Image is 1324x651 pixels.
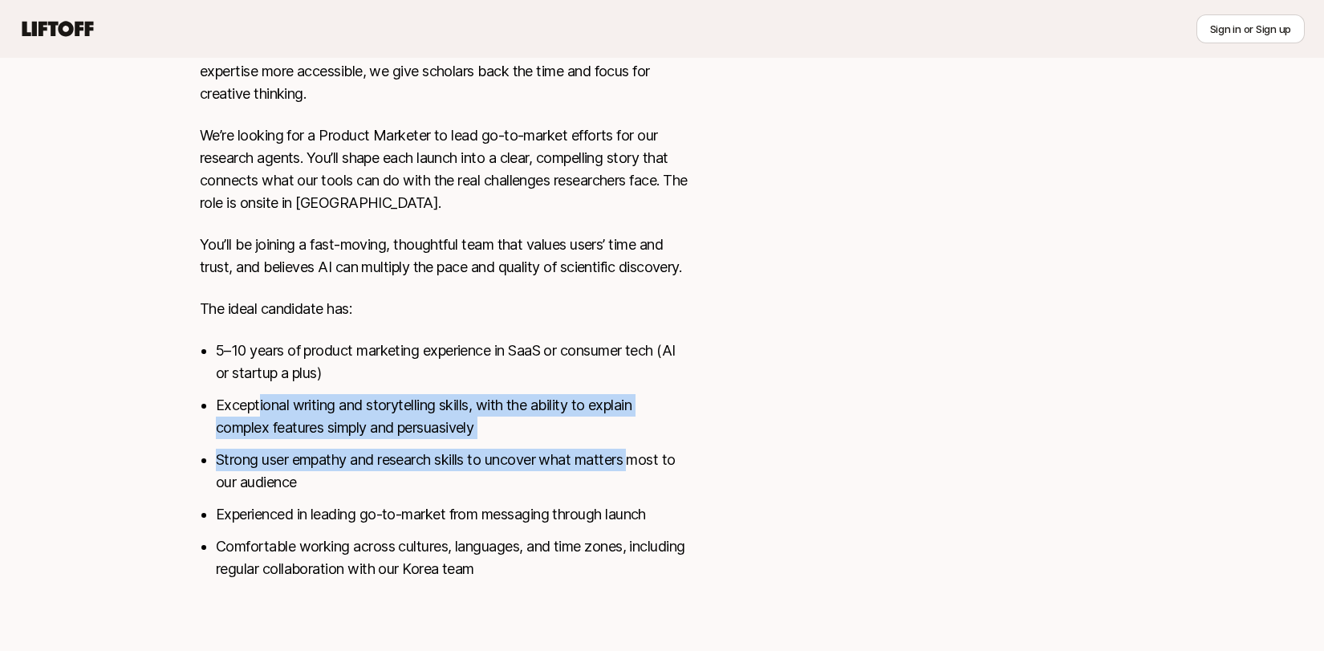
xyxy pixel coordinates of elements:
[200,124,688,214] p: We’re looking for a Product Marketer to lead go-to-market efforts for our research agents. You’ll...
[216,449,688,494] li: Strong user empathy and research skills to uncover what matters most to our audience
[216,340,688,384] li: 5–10 years of product marketing experience in SaaS or consumer tech (AI or startup a plus)
[216,394,688,439] li: Exceptional writing and storytelling skills, with the ability to explain complex features simply ...
[216,503,688,526] li: Experienced in leading go-to-market from messaging through launch
[1196,14,1305,43] button: Sign in or Sign up
[200,234,688,279] p: You’ll be joining a fast-moving, thoughtful team that values users’ time and trust, and believes ...
[216,535,688,580] li: Comfortable working across cultures, languages, and time zones, including regular collaboration w...
[200,298,688,320] p: The ideal candidate has:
